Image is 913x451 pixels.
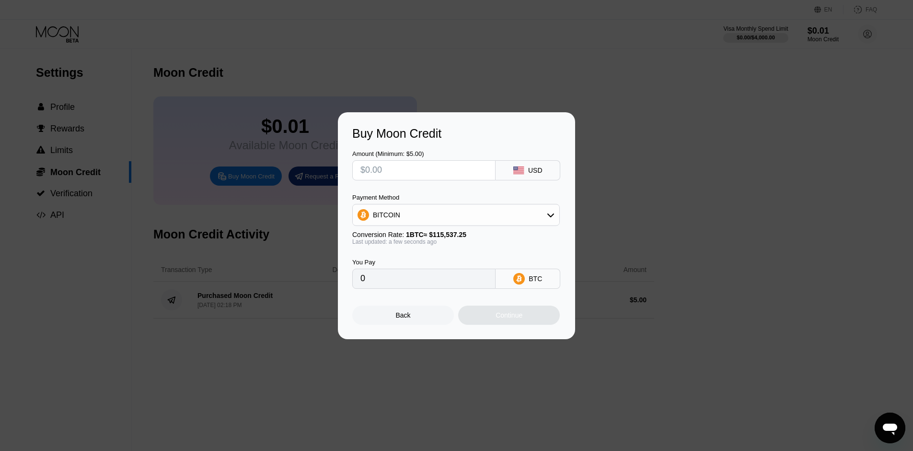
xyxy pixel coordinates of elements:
[875,413,905,443] iframe: Кнопка запуска окна обмена сообщениями
[373,211,400,219] div: BITCOIN
[352,259,496,266] div: You Pay
[360,161,487,180] input: $0.00
[352,231,560,238] div: Conversion Rate:
[529,275,542,283] div: BTC
[396,311,411,319] div: Back
[352,127,561,141] div: Buy Moon Credit
[528,166,543,174] div: USD
[352,306,454,325] div: Back
[352,194,560,201] div: Payment Method
[353,205,559,225] div: BITCOIN
[406,231,466,238] span: 1 BTC ≈ $115,537.25
[352,150,496,157] div: Amount (Minimum: $5.00)
[352,238,560,245] div: Last updated: a few seconds ago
